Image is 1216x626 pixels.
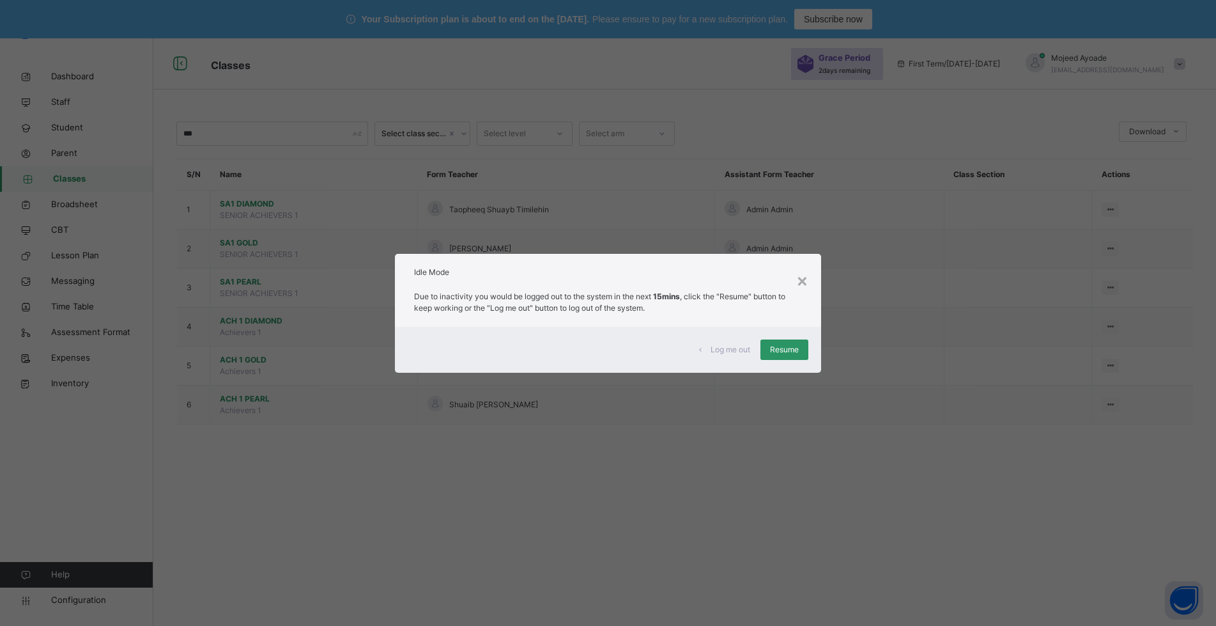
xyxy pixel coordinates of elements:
h2: Idle Mode [414,267,801,278]
strong: 15mins [653,292,680,301]
span: Log me out [711,344,750,356]
div: × [796,267,808,293]
p: Due to inactivity you would be logged out to the system in the next , click the "Resume" button t... [414,291,801,314]
span: Resume [770,344,799,356]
